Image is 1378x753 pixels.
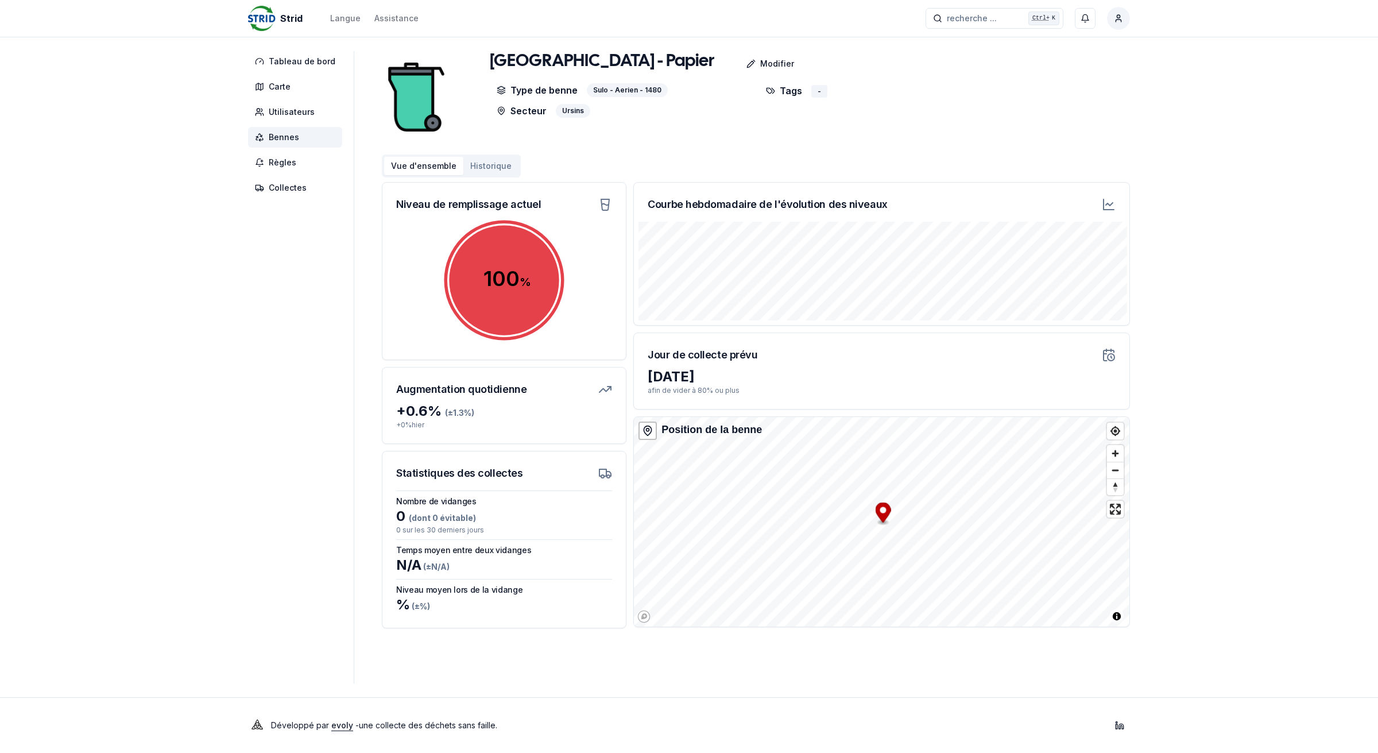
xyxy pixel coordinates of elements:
[248,76,347,97] a: Carte
[1107,445,1124,462] button: Zoom in
[269,182,307,194] span: Collectes
[396,545,612,556] h3: Temps moyen entre deux vidanges
[271,717,497,733] p: Développé par - une collecte des déchets sans faille .
[374,11,419,25] a: Assistance
[648,196,887,213] h3: Courbe hebdomadaire de l'évolution des niveaux
[331,720,353,730] a: evoly
[396,507,612,526] div: 0
[876,503,891,526] div: Map marker
[396,556,612,574] div: N/A
[1107,423,1124,439] button: Find my location
[760,58,794,69] p: Modifier
[396,420,612,430] p: + 0 % hier
[269,81,291,92] span: Carte
[330,13,361,24] div: Langue
[269,106,315,118] span: Utilisateurs
[248,11,307,25] a: Strid
[490,51,714,72] h1: [GEOGRAPHIC_DATA] - Papier
[269,157,296,168] span: Règles
[248,51,347,72] a: Tableau de bord
[463,157,518,175] button: Historique
[384,157,463,175] button: Vue d'ensemble
[926,8,1063,29] button: recherche ...Ctrl+K
[648,347,757,363] h3: Jour de collecte prévu
[396,402,612,420] div: + 0.6 %
[248,152,347,173] a: Règles
[396,196,541,213] h3: Niveau de remplissage actuel
[248,716,266,735] img: Evoly Logo
[661,422,762,438] div: Position de la benne
[396,465,522,481] h3: Statistiques des collectes
[1107,501,1124,518] button: Enter fullscreen
[1107,479,1124,495] span: Reset bearing to north
[396,584,612,596] h3: Niveau moyen lors de la vidange
[648,386,1116,395] p: afin de vider à 80% ou plus
[405,513,476,523] span: (dont 0 évitable)
[280,11,303,25] span: Strid
[410,601,430,611] span: (± %)
[811,85,827,98] div: -
[330,11,361,25] button: Langue
[497,104,547,118] p: Secteur
[396,526,612,535] p: 0 sur les 30 derniers jours
[421,562,450,571] span: (± N/A )
[556,104,590,118] div: Ursins
[396,381,527,397] h3: Augmentation quotidienne
[648,368,1116,386] div: [DATE]
[1107,478,1124,495] button: Reset bearing to north
[637,610,651,623] a: Mapbox logo
[947,13,997,24] span: recherche ...
[1107,462,1124,478] button: Zoom out
[248,102,347,122] a: Utilisateurs
[248,5,276,32] img: Strid Logo
[248,177,347,198] a: Collectes
[382,51,451,143] img: bin Image
[396,496,612,507] h3: Nombre de vidanges
[445,408,474,418] span: (± 1.3 %)
[1110,609,1124,623] button: Toggle attribution
[766,83,802,98] p: Tags
[396,596,612,614] div: %
[634,417,1132,627] canvas: Map
[714,52,803,75] a: Modifier
[497,83,578,97] p: Type de benne
[269,56,335,67] span: Tableau de bord
[269,132,299,143] span: Bennes
[587,83,668,97] div: Sulo - Aerien - 1480
[248,127,347,148] a: Bennes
